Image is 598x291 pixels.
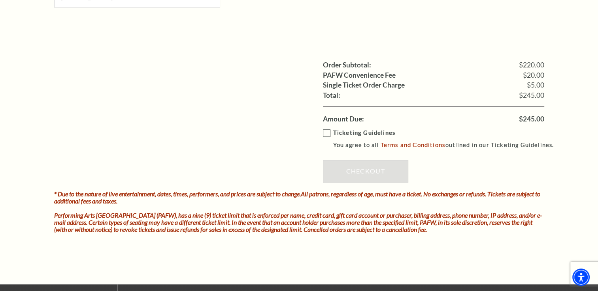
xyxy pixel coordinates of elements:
i: * Due to the nature of live entertainment, dates, times, performers, and prices are subject to ch... [54,190,540,205]
span: outlined in our Ticketing Guidelines. [445,142,554,148]
i: Performing Arts [GEOGRAPHIC_DATA] (PAFW), has a nine (9) ticket limit that is enforced per name, ... [54,211,542,233]
label: PAFW Convenience Fee [323,72,396,79]
span: $20.00 [523,72,544,79]
label: Order Subtotal: [323,62,371,69]
a: Terms and Conditions [381,141,445,148]
span: $245.00 [519,116,544,123]
strong: All patrons, regardless of age, must have a ticket [301,190,421,198]
span: $5.00 [527,82,544,89]
label: Amount Due: [323,116,364,123]
strong: Ticketing Guidelines [333,129,395,136]
div: Accessibility Menu [572,269,590,286]
span: $245.00 [519,92,544,99]
p: You agree to all [333,140,561,150]
label: Single Ticket Order Charge [323,82,405,89]
label: Total: [323,92,340,99]
span: $220.00 [519,62,544,69]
